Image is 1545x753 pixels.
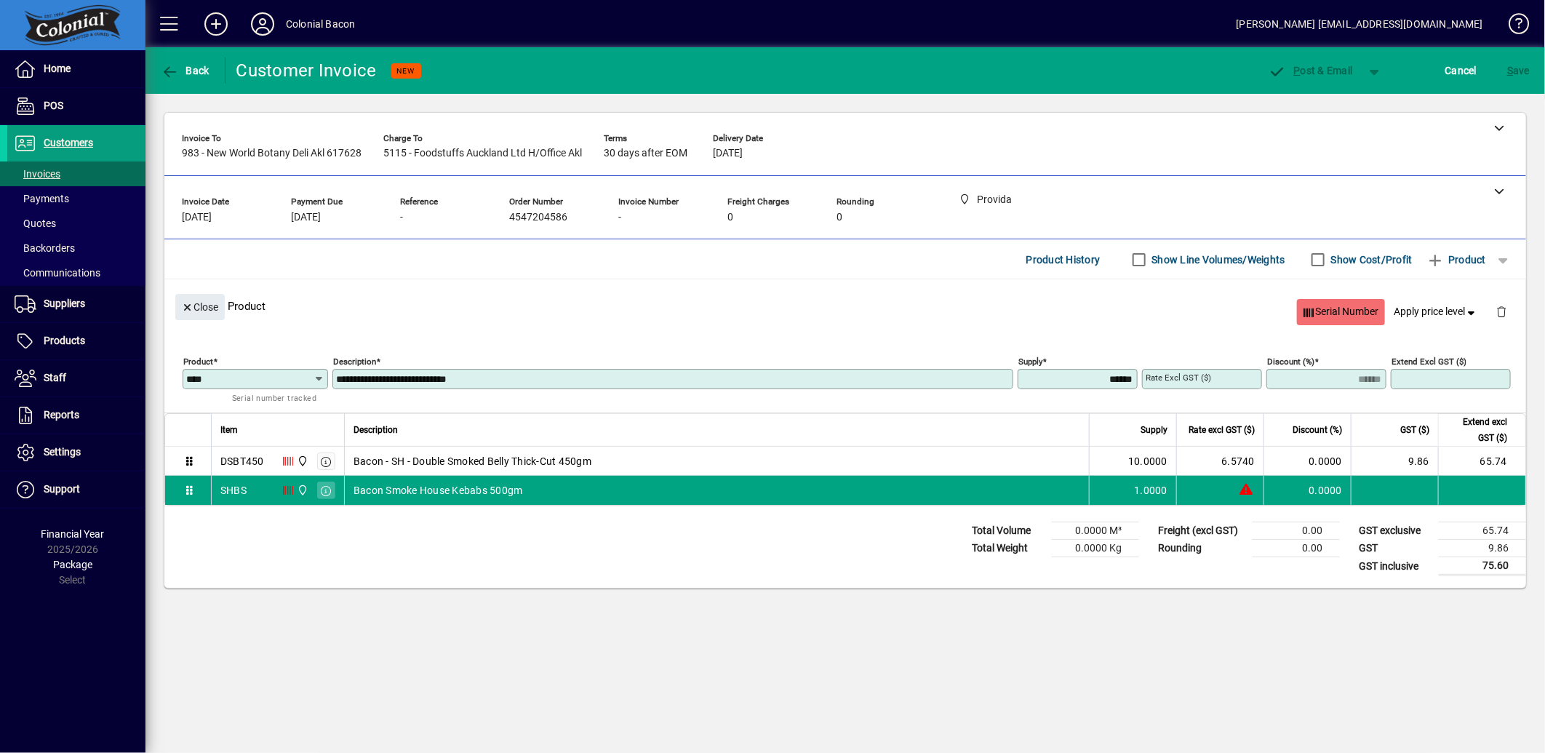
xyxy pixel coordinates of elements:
[7,471,145,508] a: Support
[965,522,1052,540] td: Total Volume
[1253,522,1340,540] td: 0.00
[182,212,212,223] span: [DATE]
[1352,522,1439,540] td: GST exclusive
[1186,454,1255,469] div: 6.5740
[837,212,842,223] span: 0
[44,483,80,495] span: Support
[7,286,145,322] a: Suppliers
[383,148,582,159] span: 5115 - Foodstuffs Auckland Ltd H/Office Akl
[7,360,145,397] a: Staff
[1498,3,1527,50] a: Knowledge Base
[145,57,225,84] app-page-header-button: Back
[175,294,225,320] button: Close
[15,193,69,204] span: Payments
[44,100,63,111] span: POS
[1394,304,1479,319] span: Apply price level
[44,372,66,383] span: Staff
[7,434,145,471] a: Settings
[1021,247,1106,273] button: Product History
[1141,422,1167,438] span: Supply
[7,236,145,260] a: Backorders
[1439,557,1526,575] td: 75.60
[53,559,92,570] span: Package
[1237,12,1483,36] div: [PERSON_NAME] [EMAIL_ADDRESS][DOMAIN_NAME]
[509,212,567,223] span: 4547204586
[604,148,687,159] span: 30 days after EOM
[1253,540,1340,557] td: 0.00
[1484,294,1519,329] button: Delete
[182,148,362,159] span: 983 - New World Botany Deli Akl 617628
[286,12,355,36] div: Colonial Bacon
[1297,299,1385,325] button: Serial Number
[354,483,523,498] span: Bacon Smoke House Kebabs 500gm
[41,528,105,540] span: Financial Year
[1484,305,1519,318] app-page-header-button: Delete
[1438,447,1525,476] td: 65.74
[1352,540,1439,557] td: GST
[1293,422,1342,438] span: Discount (%)
[1128,454,1167,469] span: 10.0000
[333,356,376,367] mat-label: Description
[1135,483,1168,498] span: 1.0000
[354,454,591,469] span: Bacon - SH - Double Smoked Belly Thick-Cut 450gm
[193,11,239,37] button: Add
[7,51,145,87] a: Home
[1267,356,1314,367] mat-label: Discount (%)
[15,242,75,254] span: Backorders
[15,267,100,279] span: Communications
[1146,372,1211,383] mat-label: Rate excl GST ($)
[220,483,247,498] div: SHBS
[1263,447,1351,476] td: 0.0000
[713,148,743,159] span: [DATE]
[236,59,377,82] div: Customer Invoice
[1389,299,1485,325] button: Apply price level
[1439,522,1526,540] td: 65.74
[44,298,85,309] span: Suppliers
[44,63,71,74] span: Home
[7,88,145,124] a: POS
[291,212,321,223] span: [DATE]
[1507,65,1513,76] span: S
[1018,356,1042,367] mat-label: Supply
[15,218,56,229] span: Quotes
[293,453,310,469] span: Provida
[44,137,93,148] span: Customers
[1151,522,1253,540] td: Freight (excl GST)
[232,389,316,406] mat-hint: Serial number tracked
[1507,59,1530,82] span: ave
[397,66,415,76] span: NEW
[7,397,145,434] a: Reports
[1392,356,1466,367] mat-label: Extend excl GST ($)
[7,186,145,211] a: Payments
[400,212,403,223] span: -
[220,454,264,469] div: DSBT450
[1294,65,1301,76] span: P
[1400,422,1429,438] span: GST ($)
[1504,57,1533,84] button: Save
[164,279,1526,332] div: Product
[7,162,145,186] a: Invoices
[7,323,145,359] a: Products
[1445,59,1477,82] span: Cancel
[293,482,310,498] span: Provida
[7,260,145,285] a: Communications
[1352,557,1439,575] td: GST inclusive
[239,11,286,37] button: Profile
[1189,422,1255,438] span: Rate excl GST ($)
[354,422,398,438] span: Description
[1269,65,1353,76] span: ost & Email
[44,335,85,346] span: Products
[1303,300,1379,324] span: Serial Number
[1439,540,1526,557] td: 9.86
[1351,447,1438,476] td: 9.86
[1261,57,1360,84] button: Post & Email
[1448,414,1507,446] span: Extend excl GST ($)
[1328,252,1413,267] label: Show Cost/Profit
[44,446,81,458] span: Settings
[7,211,145,236] a: Quotes
[220,422,238,438] span: Item
[1151,540,1253,557] td: Rounding
[181,295,219,319] span: Close
[44,409,79,421] span: Reports
[183,356,213,367] mat-label: Product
